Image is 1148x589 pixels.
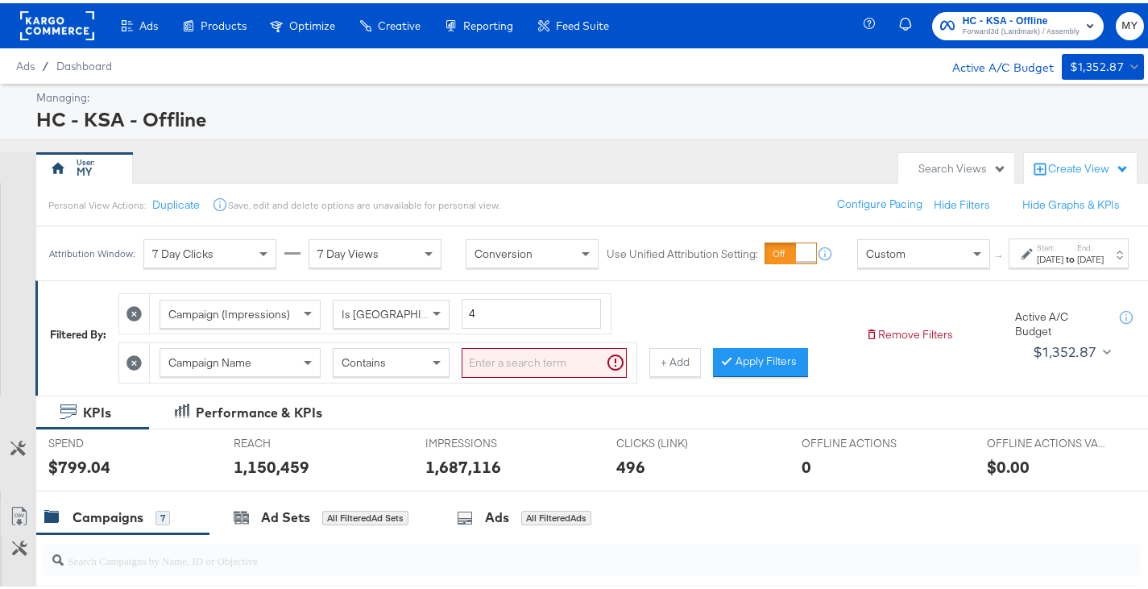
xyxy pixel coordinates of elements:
[1077,250,1104,263] div: [DATE]
[378,16,421,29] span: Creative
[73,505,143,524] div: Campaigns
[48,433,169,448] span: SPEND
[607,243,758,259] label: Use Unified Attribution Setting:
[83,400,111,419] div: KPIs
[168,304,290,318] span: Campaign (Impressions)
[462,345,627,375] input: Enter a search term
[865,324,953,339] button: Remove Filters
[1026,336,1114,362] button: $1,352.87
[963,10,1080,27] span: HC - KSA - Offline
[616,433,737,448] span: CLICKS (LINK)
[934,194,990,209] button: Hide Filters
[317,243,379,258] span: 7 Day Views
[322,508,408,522] div: All Filtered Ad Sets
[826,187,934,216] button: Configure Pacing
[16,56,35,69] span: Ads
[1070,54,1125,74] div: $1,352.87
[713,345,808,374] button: Apply Filters
[556,16,609,29] span: Feed Suite
[234,452,309,475] div: 1,150,459
[462,296,601,326] input: Enter a number
[48,196,146,209] div: Personal View Actions:
[56,56,112,69] a: Dashboard
[1022,194,1120,209] button: Hide Graphs & KPIs
[1037,250,1063,263] div: [DATE]
[1116,9,1144,37] button: MY
[963,23,1080,35] span: Forward3d (Landmark) / Assembly
[992,251,1007,256] span: ↑
[152,243,213,258] span: 7 Day Clicks
[1063,250,1077,262] strong: to
[932,9,1104,37] button: HC - KSA - OfflineForward3d (Landmark) / Assembly
[139,16,158,29] span: Ads
[234,433,354,448] span: REACH
[485,505,509,524] div: Ads
[649,345,701,374] button: + Add
[935,51,1054,75] div: Active A/C Budget
[35,56,56,69] span: /
[152,194,200,209] button: Duplicate
[48,245,135,256] div: Attribution Window:
[1048,158,1129,174] div: Create View
[1122,14,1138,32] span: MY
[342,352,386,367] span: Contains
[616,452,645,475] div: 496
[987,452,1030,475] div: $0.00
[1037,239,1063,250] label: Start:
[1033,337,1096,361] div: $1,352.87
[261,505,310,524] div: Ad Sets
[425,433,546,448] span: IMPRESSIONS
[201,16,247,29] span: Products
[1062,51,1144,77] button: $1,352.87
[289,16,335,29] span: Optimize
[463,16,513,29] span: Reporting
[196,400,322,419] div: Performance & KPIs
[50,324,106,339] div: Filtered By:
[475,243,533,258] span: Conversion
[36,102,1140,130] div: HC - KSA - Offline
[802,433,922,448] span: OFFLINE ACTIONS
[48,452,110,475] div: $799.04
[155,508,170,522] div: 7
[866,243,906,258] span: Custom
[64,535,1042,566] input: Search Campaigns by Name, ID or Objective
[1015,306,1104,336] div: Active A/C Budget
[802,452,811,475] div: 0
[342,304,465,318] span: Is [GEOGRAPHIC_DATA]
[425,452,501,475] div: 1,687,116
[228,196,499,209] div: Save, edit and delete options are unavailable for personal view.
[77,161,92,176] div: MY
[987,433,1108,448] span: OFFLINE ACTIONS VALUE
[918,158,1006,173] div: Search Views
[1077,239,1104,250] label: End:
[36,87,1140,102] div: Managing:
[168,352,251,367] span: Campaign Name
[521,508,591,522] div: All Filtered Ads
